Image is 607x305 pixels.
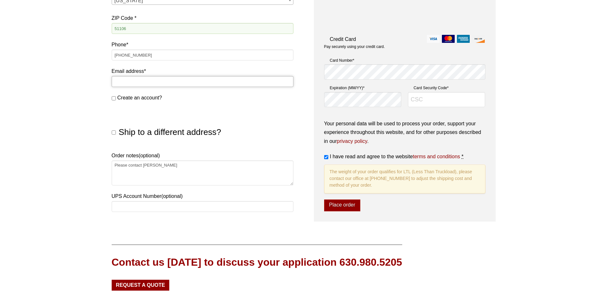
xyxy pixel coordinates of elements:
span: (optional) [139,153,160,158]
img: visa [427,35,440,43]
input: CSC [408,92,485,107]
img: mastercard [442,35,455,43]
span: Create an account? [117,95,162,100]
label: UPS Account Number [112,192,293,200]
a: Request a Quote [112,280,170,291]
label: Email address [112,67,293,75]
span: Ship to a different address? [119,127,221,137]
fieldset: Payment Info [324,55,485,113]
label: Card Number [324,57,485,64]
input: I have read and agree to the websiteterms and conditions * [324,155,328,159]
a: privacy policy [337,138,367,144]
div: Contact us [DATE] to discuss your application 630.980.5205 [112,255,402,270]
label: Credit Card [324,35,485,43]
iframe: reCAPTCHA [324,1,421,26]
p: Your personal data will be used to process your order, support your experience throughout this we... [324,119,485,145]
label: Expiration (MM/YY) [324,85,402,91]
p: Pay securely using your credit card. [324,44,485,50]
input: Create an account? [112,96,116,100]
span: (optional) [161,193,183,199]
label: ZIP Code [112,14,293,22]
img: discover [472,35,485,43]
img: amex [457,35,470,43]
label: Order notes [112,151,293,160]
label: Card Security Code [408,85,485,91]
a: terms and conditions [413,154,460,159]
label: Phone [112,40,293,49]
p: The weight of your order qualifies for LTL (Less Than Truckload), please contact our office at [P... [324,165,485,193]
span: Request a Quote [116,283,165,288]
abbr: required [461,154,463,159]
button: Place order [324,199,360,212]
input: Ship to a different address? [112,130,116,135]
span: I have read and agree to the website [330,154,460,159]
